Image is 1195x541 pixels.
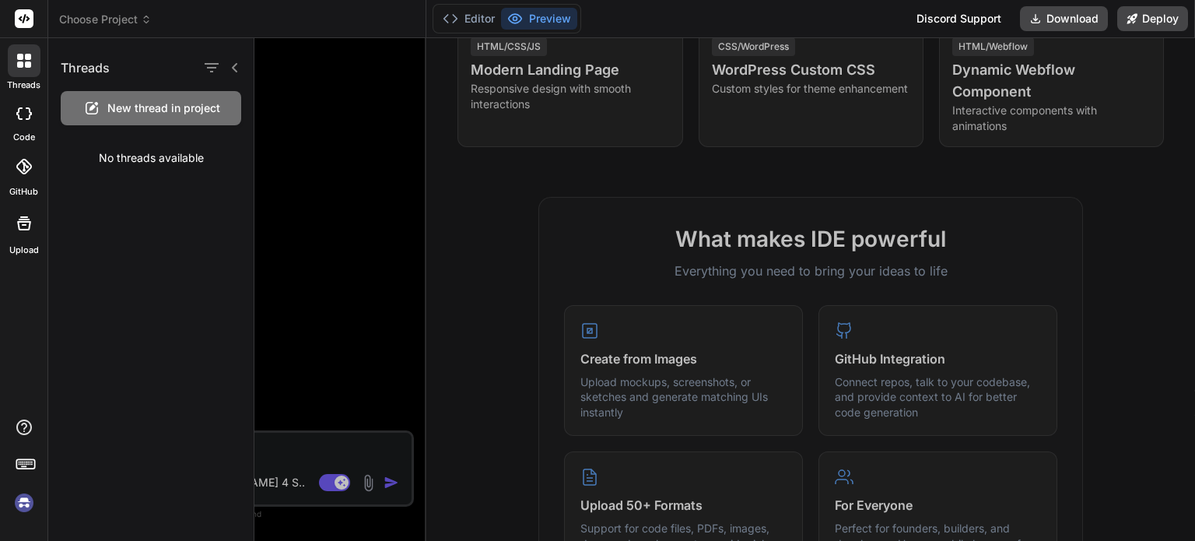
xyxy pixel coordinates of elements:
[107,100,220,116] span: New thread in project
[436,8,501,30] button: Editor
[13,131,35,144] label: code
[59,12,152,27] span: Choose Project
[9,244,39,257] label: Upload
[48,138,254,178] div: No threads available
[501,8,577,30] button: Preview
[9,185,38,198] label: GitHub
[61,58,110,77] h1: Threads
[1117,6,1188,31] button: Deploy
[11,490,37,516] img: signin
[907,6,1011,31] div: Discord Support
[1020,6,1108,31] button: Download
[7,79,40,92] label: threads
